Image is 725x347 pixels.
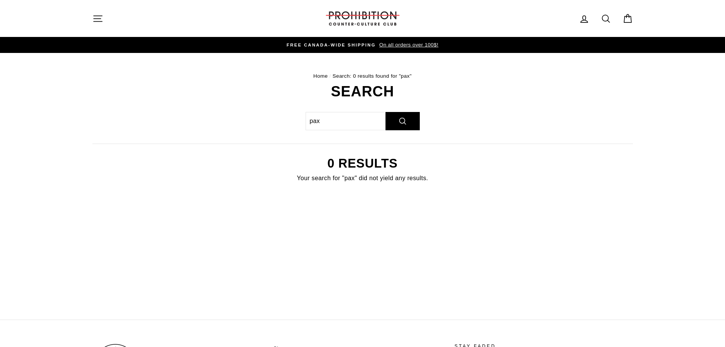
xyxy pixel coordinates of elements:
span: FREE CANADA-WIDE SHIPPING [287,43,376,47]
h1: Search [92,84,633,99]
p: Your search for "pax" did not yield any results. [92,173,633,183]
span: / [329,73,331,79]
img: PROHIBITION COUNTER-CULTURE CLUB [325,11,401,26]
a: FREE CANADA-WIDE SHIPPING On all orders over 100$! [94,41,631,49]
a: Home [313,73,328,79]
h2: 0 results [92,157,633,170]
span: On all orders over 100$! [377,42,438,48]
nav: breadcrumbs [92,72,633,80]
input: Search our store [306,112,386,130]
span: Search: 0 results found for "pax" [333,73,412,79]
